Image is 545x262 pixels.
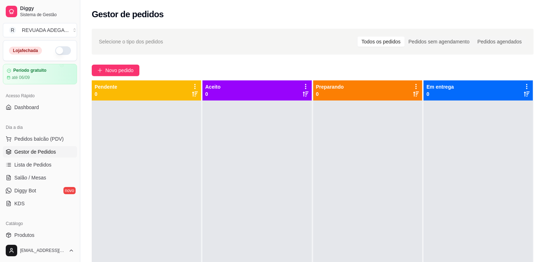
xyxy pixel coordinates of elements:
span: Gestor de Pedidos [14,148,56,155]
span: [EMAIL_ADDRESS][DOMAIN_NAME] [20,248,66,253]
p: Aceito [205,83,221,90]
div: REVUADA ADEGA ... [22,27,69,34]
button: Pedidos balcão (PDV) [3,133,77,145]
div: Pedidos agendados [473,37,526,47]
div: Todos os pedidos [358,37,405,47]
p: 0 [316,90,344,98]
a: DiggySistema de Gestão [3,3,77,20]
div: Loja fechada [9,47,42,55]
span: Diggy Bot [14,187,36,194]
span: Pedidos balcão (PDV) [14,135,64,142]
span: Lista de Pedidos [14,161,52,168]
span: KDS [14,200,25,207]
div: Catálogo [3,218,77,229]
p: Preparando [316,83,344,90]
a: Gestor de Pedidos [3,146,77,158]
div: Acesso Rápido [3,90,77,102]
span: R [9,27,16,34]
a: Lista de Pedidos [3,159,77,170]
p: Em entrega [426,83,454,90]
div: Dia a dia [3,122,77,133]
a: Período gratuitoaté 06/09 [3,64,77,84]
a: KDS [3,198,77,209]
p: 0 [426,90,454,98]
h2: Gestor de pedidos [92,9,164,20]
span: Salão / Mesas [14,174,46,181]
button: [EMAIL_ADDRESS][DOMAIN_NAME] [3,242,77,259]
button: Novo pedido [92,65,139,76]
a: Diggy Botnovo [3,185,77,196]
article: Período gratuito [13,68,47,73]
a: Dashboard [3,102,77,113]
span: Diggy [20,5,74,12]
p: Pendente [95,83,117,90]
span: Produtos [14,231,34,239]
span: Novo pedido [105,66,134,74]
span: Dashboard [14,104,39,111]
a: Produtos [3,229,77,241]
span: Selecione o tipo dos pedidos [99,38,163,46]
article: até 06/09 [12,75,30,80]
p: 0 [95,90,117,98]
p: 0 [205,90,221,98]
a: Salão / Mesas [3,172,77,183]
span: Sistema de Gestão [20,12,74,18]
button: Alterar Status [55,46,71,55]
div: Pedidos sem agendamento [405,37,473,47]
button: Select a team [3,23,77,37]
span: plus [97,68,102,73]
